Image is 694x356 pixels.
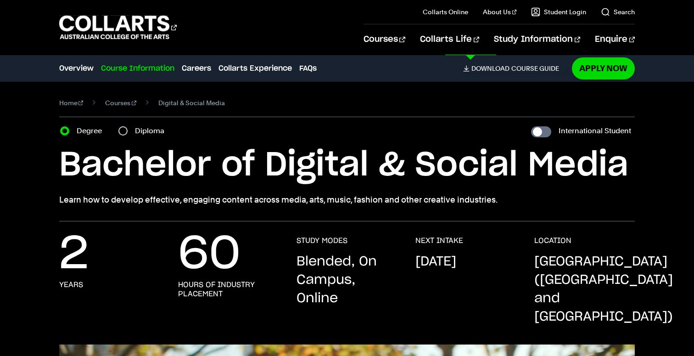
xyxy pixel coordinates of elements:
[59,63,94,74] a: Overview
[601,7,635,17] a: Search
[364,24,405,55] a: Courses
[463,64,566,73] a: DownloadCourse Guide
[299,63,317,74] a: FAQs
[471,64,509,73] span: Download
[415,253,456,271] p: [DATE]
[178,236,241,273] p: 60
[559,124,631,137] label: International Student
[59,280,83,289] h3: years
[534,253,673,326] p: [GEOGRAPHIC_DATA] ([GEOGRAPHIC_DATA] and [GEOGRAPHIC_DATA])
[59,14,177,40] div: Go to homepage
[59,145,635,186] h1: Bachelor of Digital & Social Media
[494,24,580,55] a: Study Information
[423,7,468,17] a: Collarts Online
[531,7,586,17] a: Student Login
[483,7,517,17] a: About Us
[59,96,84,109] a: Home
[297,236,347,245] h3: STUDY MODES
[59,236,89,273] p: 2
[572,57,635,79] a: Apply Now
[101,63,174,74] a: Course Information
[415,236,463,245] h3: NEXT INTAKE
[158,96,225,109] span: Digital & Social Media
[420,24,479,55] a: Collarts Life
[534,236,571,245] h3: LOCATION
[59,193,635,206] p: Learn how to develop effective, engaging content across media, arts, music, fashion and other cre...
[105,96,136,109] a: Courses
[135,124,170,137] label: Diploma
[77,124,107,137] label: Degree
[182,63,211,74] a: Careers
[595,24,635,55] a: Enquire
[218,63,292,74] a: Collarts Experience
[178,280,279,299] h3: hours of industry placement
[297,253,397,308] p: Blended, On Campus, Online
